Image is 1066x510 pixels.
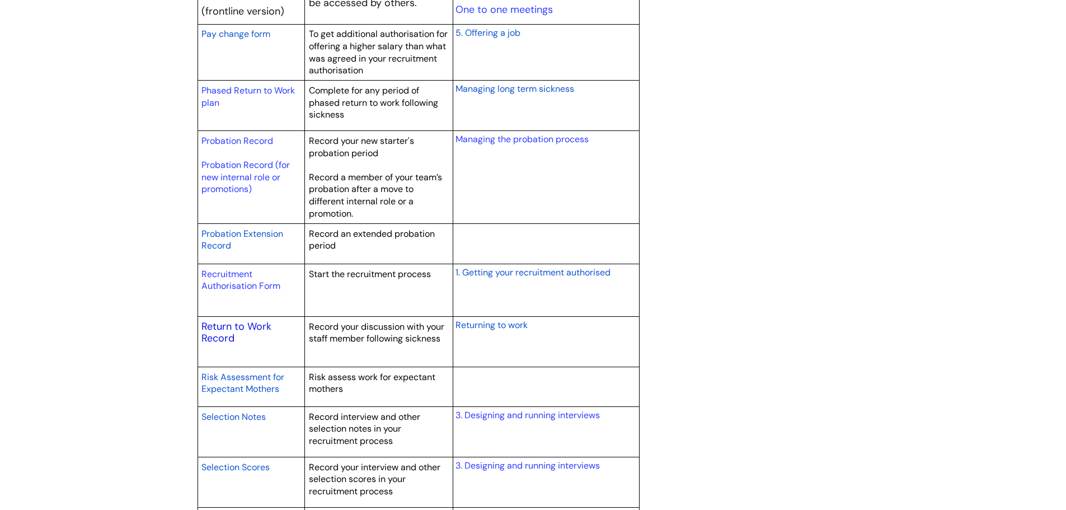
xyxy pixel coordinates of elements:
a: Returning to work [455,318,528,331]
span: Record an extended probation period [309,228,435,252]
a: Risk Assessment for Expectant Mothers [201,370,284,396]
a: Selection Scores [201,460,270,474]
a: Probation Record (for new internal role or promotions) [201,159,290,195]
span: Record interview and other selection notes in your recruitment process [309,411,420,447]
a: Selection Notes [201,410,266,423]
span: Selection Notes [201,411,266,423]
a: 3. Designing and running interviews [455,409,600,421]
a: Phased Return to Work plan [201,85,295,109]
a: Probation Record [201,135,273,147]
span: 1. Getting your recruitment authorised [455,266,611,278]
span: Risk Assessment for Expectant Mothers [201,371,284,395]
span: Probation Extension Record [201,228,283,252]
a: Probation Extension Record [201,227,283,252]
span: Complete for any period of phased return to work following sickness [309,85,438,120]
a: Managing the probation process [455,133,589,145]
span: 5. Offering a job [455,27,520,39]
span: Managing long term sickness [455,83,574,95]
span: Start the recruitment process [309,268,431,280]
a: Recruitment Authorisation Form [201,268,280,292]
a: 1. Getting your recruitment authorised [455,265,611,279]
span: Risk assess work for expectant mothers [309,371,435,395]
span: Pay change form [201,28,270,40]
span: Record a member of your team’s probation after a move to different internal role or a promotion. [309,171,442,219]
a: Managing long term sickness [455,82,574,95]
a: 5. Offering a job [455,26,520,39]
span: Selection Scores [201,461,270,473]
a: Return to Work Record [201,320,271,345]
span: Record your new starter's probation period [309,135,414,159]
a: 3. Designing and running interviews [455,460,600,471]
a: One to one meetings [455,3,553,16]
span: Record your discussion with your staff member following sickness [309,321,444,345]
span: Returning to work [455,319,528,331]
a: Pay change form [201,27,270,40]
span: To get additional authorisation for offering a higher salary than what was agreed in your recruit... [309,28,448,76]
span: Record your interview and other selection scores in your recruitment process [309,461,440,497]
